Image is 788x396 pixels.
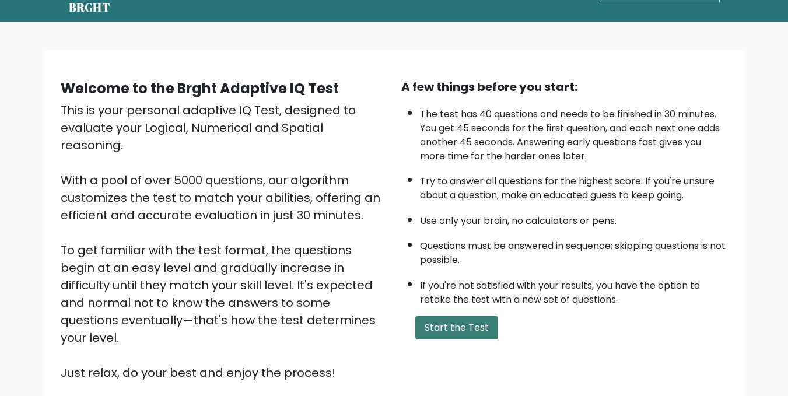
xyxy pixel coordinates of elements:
[420,208,728,228] li: Use only your brain, no calculators or pens.
[61,79,339,98] b: Welcome to the Brght Adaptive IQ Test
[420,169,728,202] li: Try to answer all questions for the highest score. If you're unsure about a question, make an edu...
[420,273,728,307] li: If you're not satisfied with your results, you have the option to retake the test with a new set ...
[401,78,728,96] div: A few things before you start:
[420,101,728,163] li: The test has 40 questions and needs to be finished in 30 minutes. You get 45 seconds for the firs...
[69,1,111,15] h5: BRGHT
[61,101,387,381] div: This is your personal adaptive IQ Test, designed to evaluate your Logical, Numerical and Spatial ...
[415,316,498,339] button: Start the Test
[420,233,728,267] li: Questions must be answered in sequence; skipping questions is not possible.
